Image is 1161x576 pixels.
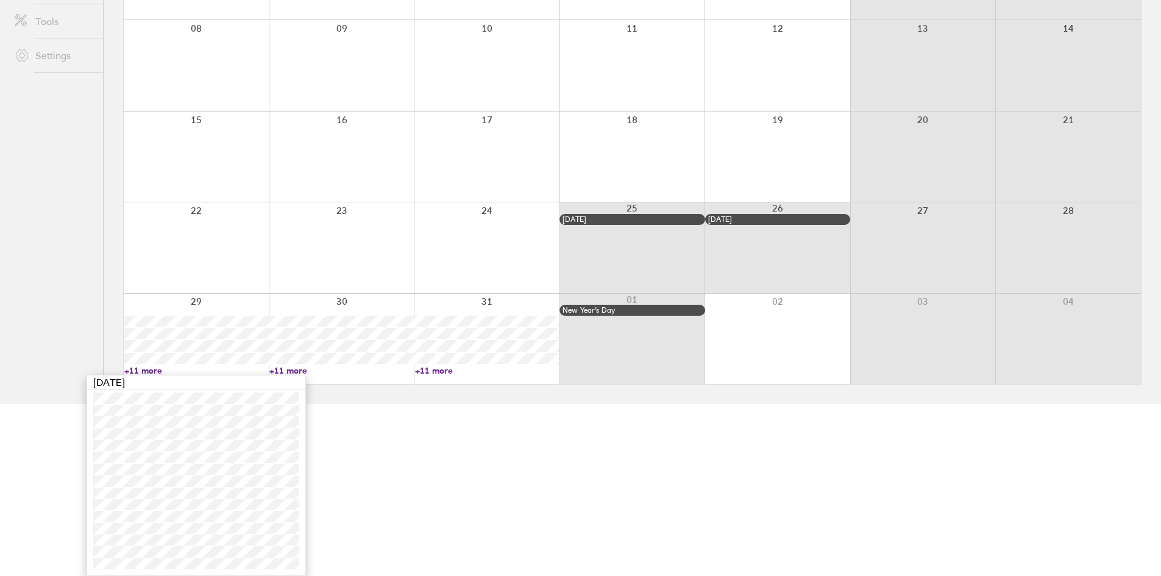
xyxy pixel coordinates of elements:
[563,215,701,224] div: [DATE]
[5,9,103,34] a: Tools
[415,365,559,376] a: +11 more
[708,215,847,224] div: [DATE]
[124,365,268,376] a: +11 more
[87,375,305,389] div: [DATE]
[563,306,701,315] div: New Year’s Day
[5,43,103,68] a: Settings
[269,365,413,376] a: +11 more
